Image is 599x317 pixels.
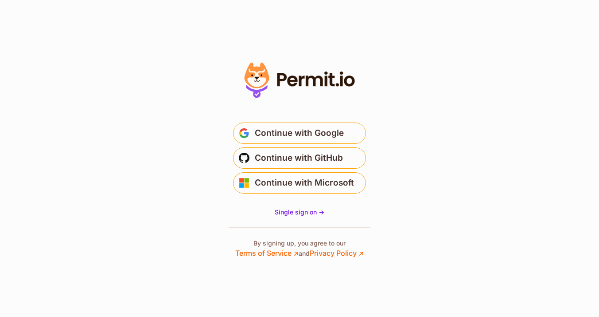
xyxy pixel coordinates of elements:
a: Privacy Policy ↗ [310,249,364,258]
span: Continue with Google [255,126,344,140]
button: Continue with GitHub [233,147,366,169]
a: Terms of Service ↗ [235,249,299,258]
button: Continue with Google [233,123,366,144]
span: Continue with Microsoft [255,176,354,190]
p: By signing up, you agree to our and [235,239,364,258]
span: Single sign on -> [275,208,324,216]
span: Continue with GitHub [255,151,343,165]
button: Continue with Microsoft [233,172,366,194]
a: Single sign on -> [275,208,324,217]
